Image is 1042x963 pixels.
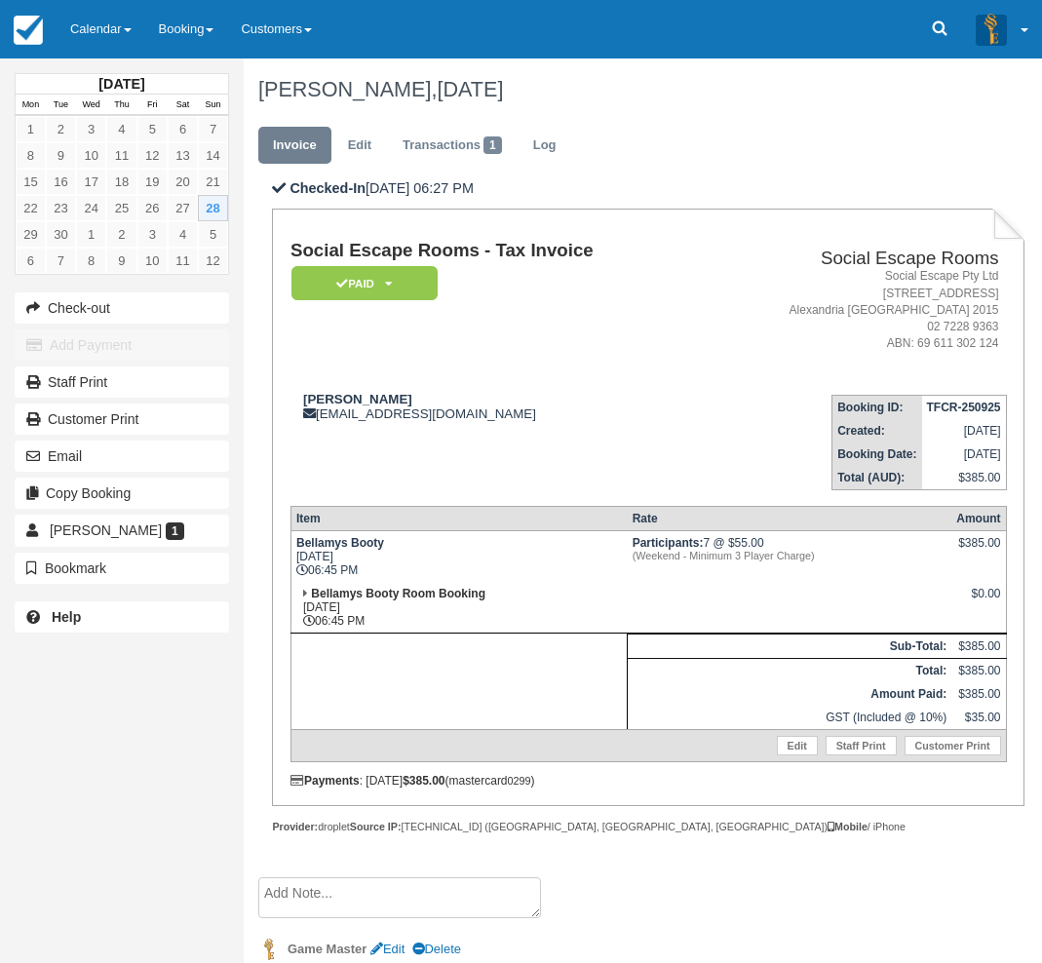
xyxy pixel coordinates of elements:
span: 1 [166,522,184,540]
a: 10 [137,248,168,274]
span: [DATE] [437,77,503,101]
a: Edit [777,736,818,755]
strong: Source IP: [350,821,402,832]
h1: [PERSON_NAME], [258,78,1011,101]
a: 1 [76,221,106,248]
a: 24 [76,195,106,221]
a: [PERSON_NAME] 1 [15,515,229,546]
a: 10 [76,142,106,169]
a: Help [15,601,229,633]
a: 22 [16,195,46,221]
th: Sun [198,95,228,116]
td: $385.00 [951,659,1006,683]
th: Amount Paid: [628,682,952,706]
div: [EMAIL_ADDRESS][DOMAIN_NAME] [290,392,701,421]
span: 1 [483,136,502,154]
th: Thu [106,95,136,116]
a: 3 [76,116,106,142]
b: Help [52,609,81,625]
th: Fri [137,95,168,116]
a: 7 [198,116,228,142]
a: Customer Print [15,404,229,435]
a: 15 [16,169,46,195]
td: [DATE] [922,443,1007,466]
th: Rate [628,507,952,531]
a: 21 [198,169,228,195]
em: Paid [291,266,438,300]
a: 11 [168,248,198,274]
a: 26 [137,195,168,221]
strong: Game Master [288,942,367,956]
button: Check-out [15,292,229,324]
strong: Mobile [828,821,868,832]
a: 5 [137,116,168,142]
a: 25 [106,195,136,221]
strong: Participants [633,536,704,550]
address: Social Escape Pty Ltd [STREET_ADDRESS] Alexandria [GEOGRAPHIC_DATA] 2015 02 7228 9363 ABN: 69 611... [709,268,998,352]
th: Amount [951,507,1006,531]
span: [PERSON_NAME] [50,522,162,538]
a: Log [519,127,571,165]
img: A3 [976,14,1007,45]
a: 17 [76,169,106,195]
a: 23 [46,195,76,221]
a: Staff Print [15,366,229,398]
a: 16 [46,169,76,195]
a: 4 [106,116,136,142]
a: 9 [46,142,76,169]
a: 6 [16,248,46,274]
td: GST (Included @ 10%) [628,706,952,730]
a: Paid [290,265,431,301]
td: $385.00 [951,635,1006,659]
strong: [PERSON_NAME] [303,392,412,406]
td: [DATE] 06:45 PM [290,582,627,634]
a: 12 [137,142,168,169]
a: 30 [46,221,76,248]
a: 7 [46,248,76,274]
button: Bookmark [15,553,229,584]
a: Staff Print [826,736,897,755]
td: 7 @ $55.00 [628,531,952,583]
a: Edit [370,942,405,956]
a: Invoice [258,127,331,165]
strong: Bellamys Booty [296,536,384,550]
button: Add Payment [15,329,229,361]
a: 5 [198,221,228,248]
th: Sat [168,95,198,116]
th: Total: [628,659,952,683]
a: 28 [198,195,228,221]
strong: Provider: [272,821,318,832]
div: $385.00 [956,536,1000,565]
a: 14 [198,142,228,169]
a: Customer Print [905,736,1001,755]
a: 2 [46,116,76,142]
strong: Bellamys Booty Room Booking [311,587,485,600]
a: 18 [106,169,136,195]
td: [DATE] [922,419,1007,443]
strong: TFCR-250925 [927,401,1001,414]
th: Tue [46,95,76,116]
a: 8 [16,142,46,169]
a: 29 [16,221,46,248]
th: Created: [832,419,922,443]
a: Transactions1 [388,127,517,165]
td: [DATE] 06:45 PM [290,531,627,583]
td: $385.00 [951,682,1006,706]
th: Booking ID: [832,396,922,420]
strong: Payments [290,774,360,788]
td: $385.00 [922,466,1007,490]
div: : [DATE] (mastercard ) [290,774,1007,788]
a: 4 [168,221,198,248]
a: 3 [137,221,168,248]
em: (Weekend - Minimum 3 Player Charge) [633,550,947,561]
a: Delete [412,942,461,956]
h2: Social Escape Rooms [709,249,998,269]
h1: Social Escape Rooms - Tax Invoice [290,241,701,261]
th: Sub-Total: [628,635,952,659]
th: Total (AUD): [832,466,922,490]
a: 1 [16,116,46,142]
a: 6 [168,116,198,142]
strong: $385.00 [403,774,444,788]
a: 13 [168,142,198,169]
a: 9 [106,248,136,274]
